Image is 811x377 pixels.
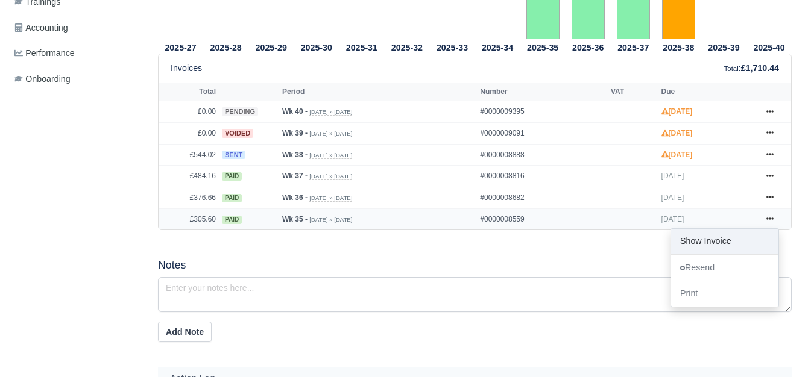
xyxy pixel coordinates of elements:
span: [DATE] [661,172,684,180]
th: Period [279,83,477,101]
span: voided [222,129,253,138]
span: paid [222,216,242,224]
th: 2025-30 [294,40,339,54]
small: [DATE] » [DATE] [309,216,352,223]
small: [DATE] » [DATE] [309,130,352,137]
strong: Wk 35 - [282,215,308,223]
h6: Invoices [171,63,202,73]
strong: [DATE] [661,129,693,137]
td: #0000009091 [477,122,608,144]
th: 2025-33 [429,40,475,54]
td: £0.00 [159,101,219,123]
div: : [724,61,779,75]
small: Total [724,65,739,72]
span: sent [222,151,245,160]
th: 2025-36 [566,40,611,54]
button: Add Note [158,322,212,342]
th: 2025-32 [384,40,429,54]
a: Show Invoice [671,229,778,254]
span: [DATE] [661,215,684,223]
th: VAT [608,83,658,101]
a: Accounting [10,16,144,40]
th: 2025-34 [475,40,520,54]
iframe: Chat Widget [751,319,811,377]
th: Total [159,83,219,101]
strong: [DATE] [661,107,693,116]
th: 2025-35 [520,40,566,54]
strong: Wk 36 - [282,193,308,202]
th: 2025-39 [701,40,746,54]
a: Performance [10,42,144,65]
th: 2025-28 [203,40,248,54]
th: 2025-38 [656,40,701,54]
td: #0000008888 [477,144,608,166]
strong: Wk 40 - [282,107,308,116]
td: #0000009395 [477,101,608,123]
strong: Wk 39 - [282,129,308,137]
span: Performance [14,46,75,60]
strong: Wk 37 - [282,172,308,180]
td: #0000008816 [477,166,608,187]
span: pending [222,107,258,116]
span: paid [222,172,242,181]
th: 2025-27 [158,40,203,54]
a: Print [671,281,778,306]
span: [DATE] [661,193,684,202]
span: paid [222,194,242,202]
small: [DATE] » [DATE] [309,195,352,202]
td: £484.16 [159,166,219,187]
strong: £1,710.44 [741,63,779,73]
span: Onboarding [14,72,71,86]
th: 2025-31 [339,40,384,54]
small: [DATE] » [DATE] [309,152,352,159]
small: [DATE] » [DATE] [309,108,352,116]
strong: [DATE] [661,151,693,159]
a: Resend [671,255,778,281]
td: £0.00 [159,122,219,144]
th: Due [658,83,755,101]
td: £376.66 [159,187,219,208]
td: £305.60 [159,208,219,229]
th: Number [477,83,608,101]
th: 2025-29 [248,40,294,54]
td: #0000008559 [477,208,608,229]
a: Onboarding [10,67,144,91]
th: 2025-40 [746,40,792,54]
h5: Notes [158,259,792,272]
small: [DATE] » [DATE] [309,173,352,180]
span: Accounting [14,21,68,35]
td: £544.02 [159,144,219,166]
td: #0000008682 [477,187,608,208]
strong: Wk 38 - [282,151,308,159]
th: 2025-37 [611,40,656,54]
